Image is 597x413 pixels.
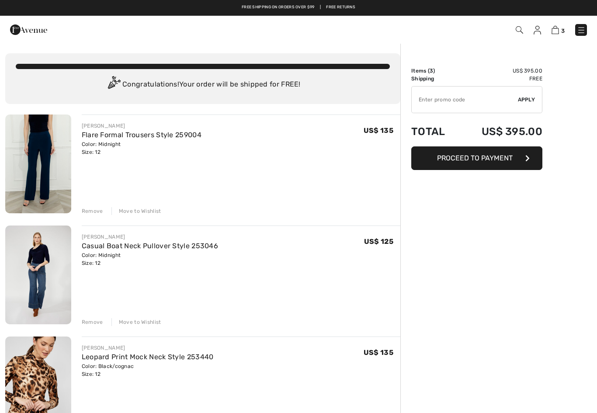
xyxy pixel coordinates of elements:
span: 3 [561,28,565,34]
img: 1ère Avenue [10,21,47,38]
img: Search [516,26,523,34]
span: | [320,4,321,10]
div: [PERSON_NAME] [82,122,201,130]
a: Free shipping on orders over $99 [242,4,315,10]
img: Menu [577,26,586,35]
button: Proceed to Payment [411,146,542,170]
div: [PERSON_NAME] [82,344,214,352]
div: Color: Midnight Size: 12 [82,251,218,267]
div: Move to Wishlist [111,318,161,326]
img: Casual Boat Neck Pullover Style 253046 [5,226,71,324]
a: Leopard Print Mock Neck Style 253440 [82,353,214,361]
a: 3 [552,24,565,35]
img: Flare Formal Trousers Style 259004 [5,115,71,213]
td: Shipping [411,75,458,83]
a: Casual Boat Neck Pullover Style 253046 [82,242,218,250]
div: Remove [82,207,103,215]
div: [PERSON_NAME] [82,233,218,241]
a: Flare Formal Trousers Style 259004 [82,131,201,139]
div: Remove [82,318,103,326]
div: Color: Black/cognac Size: 12 [82,362,214,378]
span: US$ 125 [364,237,393,246]
a: 1ère Avenue [10,25,47,33]
td: Items ( ) [411,67,458,75]
td: Total [411,117,458,146]
img: Shopping Bag [552,26,559,34]
div: Move to Wishlist [111,207,161,215]
span: Apply [518,96,535,104]
img: Congratulation2.svg [105,76,122,94]
div: Color: Midnight Size: 12 [82,140,201,156]
img: My Info [534,26,541,35]
span: US$ 135 [364,348,393,357]
span: 3 [430,68,433,74]
span: Proceed to Payment [437,154,513,162]
td: US$ 395.00 [458,67,542,75]
div: Congratulations! Your order will be shipped for FREE! [16,76,390,94]
a: Free Returns [326,4,355,10]
td: Free [458,75,542,83]
td: US$ 395.00 [458,117,542,146]
span: US$ 135 [364,126,393,135]
input: Promo code [412,87,518,113]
